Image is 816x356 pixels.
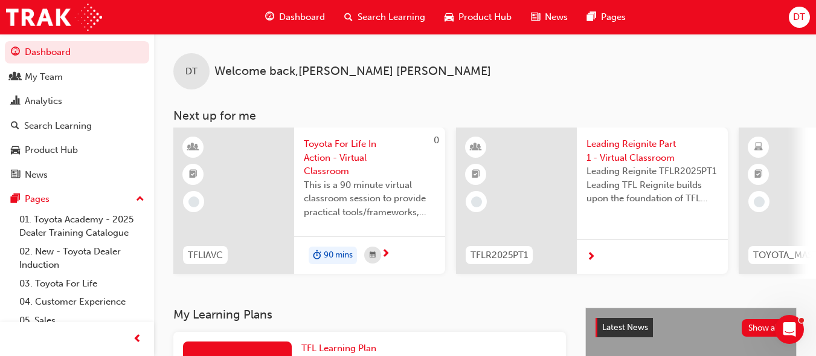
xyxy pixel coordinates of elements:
a: TFLR2025PT1Leading Reignite Part 1 - Virtual ClassroomLeading Reignite TFLR2025PT1 Leading TFL Re... [456,128,728,274]
span: search-icon [344,10,353,25]
img: Trak [6,4,102,31]
span: booktick-icon [754,167,763,183]
a: 02. New - Toyota Dealer Induction [14,242,149,274]
span: prev-icon [133,332,142,347]
h3: Next up for me [154,109,816,123]
div: Pages [25,192,50,206]
a: My Team [5,66,149,88]
span: TFLIAVC [188,248,223,262]
span: Toyota For Life In Action - Virtual Classroom [304,137,435,178]
a: 0TFLIAVCToyota For Life In Action - Virtual ClassroomThis is a 90 minute virtual classroom sessio... [173,128,445,274]
span: search-icon [11,121,19,132]
a: 04. Customer Experience [14,293,149,311]
a: 05. Sales [14,311,149,330]
span: Leading Reignite TFLR2025PT1 Leading TFL Reignite builds upon the foundation of TFL Reignite, rea... [586,164,718,206]
button: Pages [5,188,149,210]
a: Dashboard [5,41,149,63]
span: 0 [434,135,439,146]
span: learningResourceType_INSTRUCTOR_LED-icon [189,140,198,155]
div: News [25,168,48,182]
h3: My Learning Plans [173,308,566,322]
span: News [545,10,568,24]
span: guage-icon [11,47,20,58]
span: booktick-icon [189,167,198,183]
span: calendar-icon [370,248,376,263]
span: 90 mins [324,248,353,262]
iframe: Intercom live chat [775,315,804,344]
span: TFLR2025PT1 [471,248,528,262]
a: car-iconProduct Hub [435,5,521,30]
a: Product Hub [5,139,149,161]
a: search-iconSearch Learning [335,5,435,30]
a: Search Learning [5,115,149,137]
a: Latest NewsShow all [596,318,786,337]
span: This is a 90 minute virtual classroom session to provide practical tools/frameworks, behaviours a... [304,178,435,219]
span: Product Hub [458,10,512,24]
span: Latest News [602,322,648,332]
span: learningResourceType_INSTRUCTOR_LED-icon [472,140,480,155]
span: Welcome back , [PERSON_NAME] [PERSON_NAME] [214,65,491,79]
span: chart-icon [11,96,20,107]
span: TFL Learning Plan [301,343,376,354]
span: car-icon [445,10,454,25]
span: learningRecordVerb_NONE-icon [471,196,482,207]
a: 01. Toyota Academy - 2025 Dealer Training Catalogue [14,210,149,242]
a: TFL Learning Plan [301,341,381,355]
span: guage-icon [265,10,274,25]
div: Product Hub [25,143,78,157]
div: Analytics [25,94,62,108]
span: booktick-icon [472,167,480,183]
button: DT [789,7,810,28]
span: learningRecordVerb_NONE-icon [754,196,765,207]
span: Pages [601,10,626,24]
a: 03. Toyota For Life [14,274,149,293]
span: people-icon [11,72,20,83]
span: news-icon [531,10,540,25]
a: Analytics [5,90,149,112]
div: Search Learning [24,119,92,133]
a: guage-iconDashboard [255,5,335,30]
a: pages-iconPages [577,5,635,30]
span: news-icon [11,170,20,181]
a: news-iconNews [521,5,577,30]
span: next-icon [586,252,596,263]
span: duration-icon [313,248,321,264]
span: DT [793,10,805,24]
span: Dashboard [279,10,325,24]
span: Leading Reignite Part 1 - Virtual Classroom [586,137,718,164]
span: up-icon [136,192,144,207]
span: learningRecordVerb_NONE-icon [188,196,199,207]
span: next-icon [381,249,390,260]
span: pages-icon [587,10,596,25]
div: My Team [25,70,63,84]
span: learningResourceType_ELEARNING-icon [754,140,763,155]
span: Search Learning [358,10,425,24]
span: DT [185,65,198,79]
button: Show all [742,319,787,337]
a: News [5,164,149,186]
button: DashboardMy TeamAnalyticsSearch LearningProduct HubNews [5,39,149,188]
span: car-icon [11,145,20,156]
span: pages-icon [11,194,20,205]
